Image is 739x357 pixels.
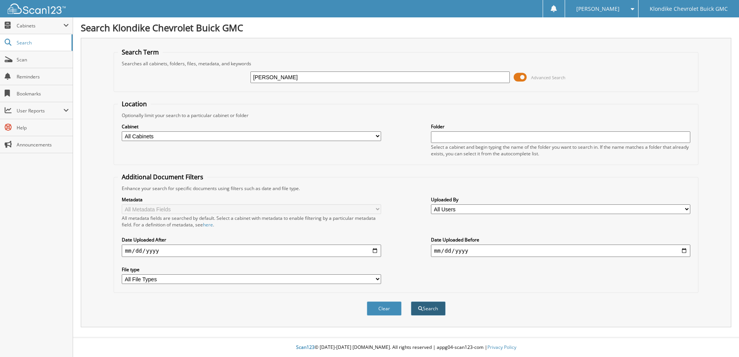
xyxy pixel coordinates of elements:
input: end [431,245,690,257]
span: [PERSON_NAME] [576,7,620,11]
legend: Location [118,100,151,108]
span: Bookmarks [17,90,69,97]
span: Klondike Chevrolet Buick GMC [650,7,728,11]
label: Cabinet [122,123,381,130]
div: All metadata fields are searched by default. Select a cabinet with metadata to enable filtering b... [122,215,381,228]
div: Select a cabinet and begin typing the name of the folder you want to search in. If the name match... [431,144,690,157]
span: User Reports [17,107,63,114]
span: Reminders [17,73,69,80]
iframe: Chat Widget [700,320,739,357]
span: Scan [17,56,69,63]
label: Date Uploaded After [122,236,381,243]
label: Uploaded By [431,196,690,203]
div: Searches all cabinets, folders, files, metadata, and keywords [118,60,694,67]
legend: Search Term [118,48,163,56]
h1: Search Klondike Chevrolet Buick GMC [81,21,731,34]
button: Search [411,301,446,316]
span: Scan123 [296,344,315,350]
a: here [203,221,213,228]
legend: Additional Document Filters [118,173,207,181]
div: Enhance your search for specific documents using filters such as date and file type. [118,185,694,192]
label: Date Uploaded Before [431,236,690,243]
a: Privacy Policy [487,344,516,350]
span: Announcements [17,141,69,148]
span: Search [17,39,68,46]
label: Metadata [122,196,381,203]
span: Cabinets [17,22,63,29]
label: File type [122,266,381,273]
label: Folder [431,123,690,130]
span: Advanced Search [531,75,565,80]
div: © [DATE]-[DATE] [DOMAIN_NAME]. All rights reserved | appg04-scan123-com | [73,338,739,357]
button: Clear [367,301,402,316]
img: scan123-logo-white.svg [8,3,66,14]
span: Help [17,124,69,131]
input: start [122,245,381,257]
div: Optionally limit your search to a particular cabinet or folder [118,112,694,119]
